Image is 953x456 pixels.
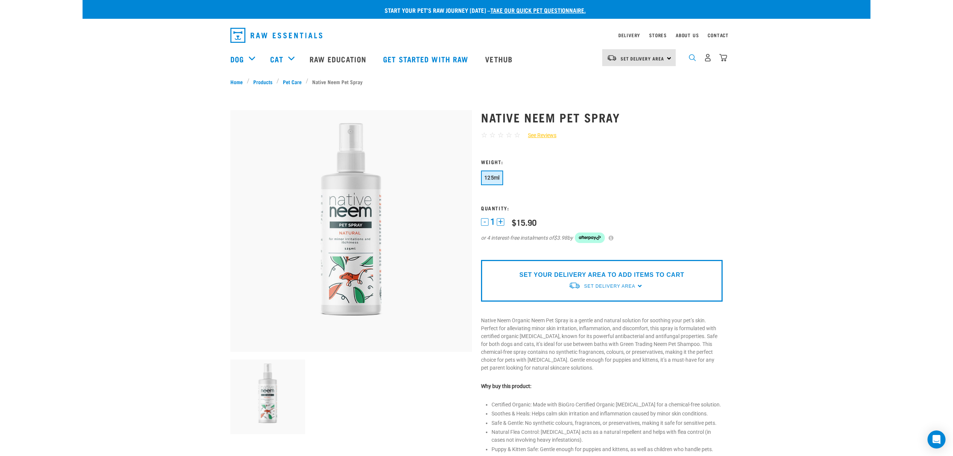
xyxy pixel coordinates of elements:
button: - [481,218,489,226]
a: Products [250,78,277,86]
li: Natural Flea Control: [MEDICAL_DATA] acts as a natural repellent and helps with flea control (in ... [492,428,723,444]
div: Open Intercom Messenger [927,430,945,448]
a: take our quick pet questionnaire. [490,8,586,12]
p: Native Neem Organic Neem Pet Spray is a gentle and natural solution for soothing your pet’s skin.... [481,317,723,372]
a: Contact [708,34,729,36]
a: Delivery [618,34,640,36]
a: Pet Care [279,78,306,86]
span: ☆ [506,131,512,139]
img: home-icon@2x.png [719,54,727,62]
li: Soothes & Heals: Helps calm skin irritation and inflammation caused by minor skin conditions. [492,410,723,418]
span: ☆ [514,131,520,139]
a: Stores [649,34,667,36]
a: Vethub [478,44,522,74]
a: Get started with Raw [376,44,478,74]
button: 125ml [481,171,503,185]
span: ☆ [489,131,496,139]
p: Start your pet’s raw journey [DATE] – [88,6,876,15]
a: Home [230,78,247,86]
span: ☆ [481,131,487,139]
img: user.png [704,54,712,62]
button: + [497,218,504,226]
img: van-moving.png [568,282,580,290]
nav: dropdown navigation [224,25,729,46]
li: Safe & Gentle: No synthetic colours, fragrances, or preservatives, making it safe for sensitive p... [492,419,723,427]
img: home-icon-1@2x.png [689,54,696,61]
h3: Weight: [481,159,723,165]
h1: Native Neem Pet Spray [481,110,723,124]
strong: Why buy this product: [481,383,531,389]
div: or 4 interest-free instalments of by [481,233,723,243]
a: Raw Education [302,44,376,74]
li: Certified Organic: Made with BioGro Certified Organic [MEDICAL_DATA] for a chemical-free solution. [492,401,723,409]
a: Cat [270,53,283,65]
span: ☆ [498,131,504,139]
span: Set Delivery Area [621,57,664,60]
img: Native Neem Pet Spray [230,110,472,352]
a: See Reviews [520,131,556,139]
span: Set Delivery Area [584,284,635,289]
span: $3.98 [554,234,567,242]
a: Dog [230,53,244,65]
h3: Quantity: [481,205,723,211]
span: 1 [490,218,495,226]
img: Native Neem Pet Spray [230,359,305,434]
img: Raw Essentials Logo [230,28,322,43]
nav: breadcrumbs [230,78,723,86]
img: Afterpay [575,233,605,243]
nav: dropdown navigation [83,44,870,74]
img: van-moving.png [607,54,617,61]
div: $15.90 [512,217,537,227]
p: SET YOUR DELIVERY AREA TO ADD ITEMS TO CART [519,270,684,279]
li: Puppy & Kitten Safe: Gentle enough for puppies and kittens, as well as children who handle pets. [492,445,723,453]
span: 125ml [484,175,500,181]
a: About Us [676,34,699,36]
